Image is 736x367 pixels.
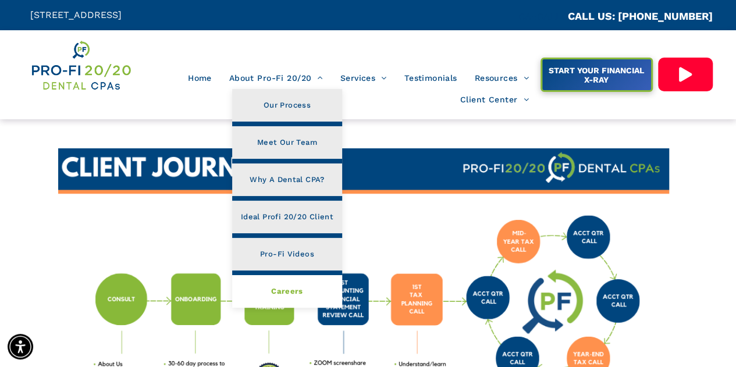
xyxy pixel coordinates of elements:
a: Pro-Fi Videos [232,238,342,270]
span: CA::CALLC [518,11,568,22]
a: Home [179,67,221,89]
a: Careers [232,275,342,308]
a: Testimonials [395,67,465,89]
a: Services [332,67,396,89]
a: About Pro-Fi 20/20 [221,67,332,89]
span: Meet Our Team [257,135,317,150]
span: [STREET_ADDRESS] [30,9,122,20]
span: START YOUR FINANCIAL X-RAY [543,60,649,90]
span: Pro-Fi Videos [260,247,314,262]
div: Accessibility Menu [8,334,33,359]
a: Our Process [232,89,342,122]
a: Meet Our Team [232,126,342,159]
span: Our Process [264,98,311,113]
a: CALL US: [PHONE_NUMBER] [568,10,713,22]
a: Why A Dental CPA? [232,163,342,196]
a: Client Center [451,89,538,111]
span: Ideal Profi 20/20 Client [241,209,333,225]
a: START YOUR FINANCIAL X-RAY [541,58,653,92]
span: Why A Dental CPA? [250,172,325,187]
img: Get Dental CPA Consulting, Bookkeeping, & Bank Loans [30,39,132,92]
span: About Pro-Fi 20/20 [229,67,323,89]
a: Ideal Profi 20/20 Client [232,201,342,233]
a: Resources [466,67,538,89]
span: Careers [271,284,303,299]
